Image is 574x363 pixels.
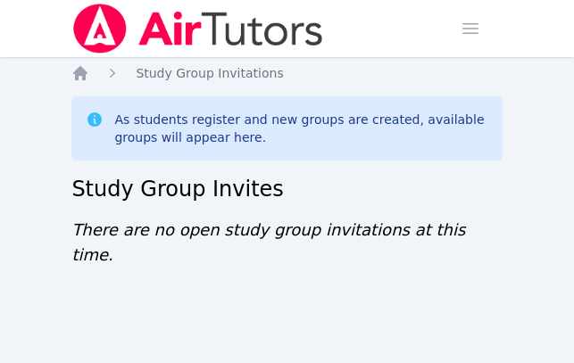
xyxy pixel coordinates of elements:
[71,175,502,203] h2: Study Group Invites
[71,220,465,264] span: There are no open study group invitations at this time.
[136,64,283,82] a: Study Group Invitations
[136,66,283,80] span: Study Group Invitations
[71,4,324,54] img: Air Tutors
[114,111,487,146] div: As students register and new groups are created, available groups will appear here.
[71,64,502,82] nav: Breadcrumb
